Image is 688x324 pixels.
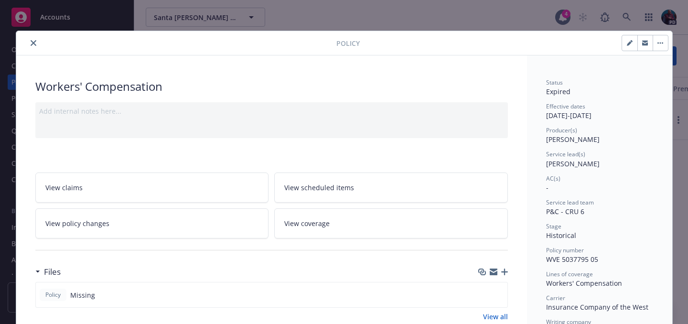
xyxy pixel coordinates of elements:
[546,231,576,240] span: Historical
[35,208,269,238] a: View policy changes
[546,198,594,206] span: Service lead team
[546,87,570,96] span: Expired
[546,174,560,183] span: AC(s)
[28,37,39,49] button: close
[546,278,653,288] div: Workers' Compensation
[70,290,95,300] span: Missing
[274,173,508,203] a: View scheduled items
[546,102,585,110] span: Effective dates
[546,126,577,134] span: Producer(s)
[546,302,648,312] span: Insurance Company of the West
[35,266,61,278] div: Files
[546,159,600,168] span: [PERSON_NAME]
[546,135,600,144] span: [PERSON_NAME]
[546,246,584,254] span: Policy number
[43,291,63,299] span: Policy
[336,38,360,48] span: Policy
[45,218,109,228] span: View policy changes
[45,183,83,193] span: View claims
[39,106,504,116] div: Add internal notes here...
[546,255,598,264] span: WVE 5037795 05
[546,102,653,120] div: [DATE] - [DATE]
[546,78,563,86] span: Status
[44,266,61,278] h3: Files
[35,78,508,95] div: Workers' Compensation
[284,183,354,193] span: View scheduled items
[546,183,548,192] span: -
[546,270,593,278] span: Lines of coverage
[546,294,565,302] span: Carrier
[546,207,584,216] span: P&C - CRU 6
[546,150,585,158] span: Service lead(s)
[35,173,269,203] a: View claims
[546,222,561,230] span: Stage
[483,312,508,322] a: View all
[274,208,508,238] a: View coverage
[284,218,330,228] span: View coverage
